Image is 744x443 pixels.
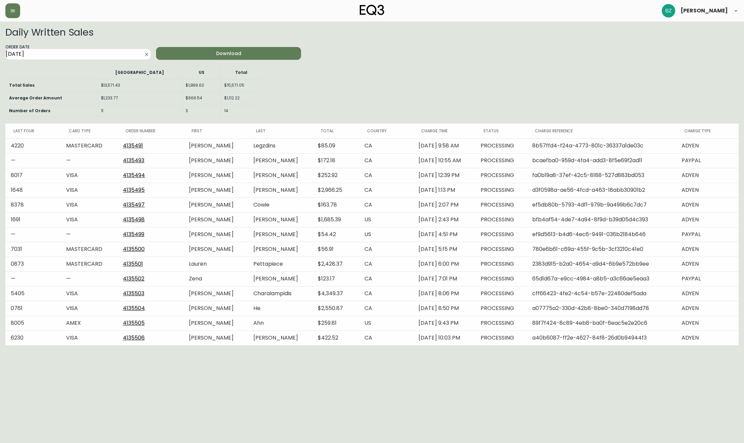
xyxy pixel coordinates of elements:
[61,138,117,153] td: MASTERCARD
[676,124,739,138] th: Charge Type
[312,227,359,242] td: $54.42
[475,316,527,330] td: PROCESSING
[5,301,61,316] td: 0761
[527,212,676,227] td: bfb4af54-4de7-4a94-8f9d-b39d05d4c393
[475,227,527,242] td: PROCESSING
[662,4,675,17] img: 603957c962080f772e6770b96f84fb5c
[5,227,61,242] td: —
[360,5,385,15] img: logo
[359,330,413,345] td: CA
[312,286,359,301] td: $4,349.37
[123,142,143,149] a: 4135491
[98,92,182,104] td: $1,233.77
[413,183,475,197] td: [DATE] 1:13 PM
[184,153,248,168] td: [PERSON_NAME]
[183,92,220,104] td: $666.54
[61,227,117,242] td: —
[413,153,475,168] td: [DATE] 10:55 AM
[359,242,413,257] td: CA
[123,260,143,268] a: 4135501
[248,301,312,316] td: He
[527,271,676,286] td: 65d1d67a-e9cc-4984-a8b5-a3c66ae5eaa3
[413,271,475,286] td: [DATE] 7:01 PM
[527,138,676,153] td: 8b57ffd4-f24a-4773-801c-36337a1de03c
[248,168,312,183] td: [PERSON_NAME]
[98,105,182,117] td: 11
[183,67,220,79] th: US
[248,257,312,271] td: Pettapiece
[61,183,117,197] td: VISA
[312,183,359,197] td: $2,966.25
[312,316,359,330] td: $259.81
[475,138,527,153] td: PROCESSING
[5,49,140,60] input: mm/dd/yyyy
[312,153,359,168] td: $172.18
[359,301,413,316] td: CA
[184,168,248,183] td: [PERSON_NAME]
[359,257,413,271] td: CA
[184,138,248,153] td: [PERSON_NAME]
[413,316,475,330] td: [DATE] 9:43 PM
[359,168,413,183] td: CA
[676,212,739,227] td: ADYEN
[248,153,312,168] td: [PERSON_NAME]
[123,319,145,327] a: 4135505
[676,183,739,197] td: ADYEN
[676,242,739,257] td: ADYEN
[359,197,413,212] td: CA
[359,124,413,138] th: Country
[123,201,145,209] a: 4135497
[359,286,413,301] td: CA
[248,227,312,242] td: [PERSON_NAME]
[98,79,182,91] td: $13,571.43
[221,92,261,104] td: $1,112.22
[413,168,475,183] td: [DATE] 12:39 PM
[123,275,144,282] a: 4135502
[123,304,145,312] a: 4135504
[312,271,359,286] td: $123.17
[221,105,261,117] td: 14
[527,183,676,197] td: d3f0598a-ae56-4fcd-a463-18abb30901b2
[5,124,61,138] th: Last Four
[221,67,261,79] th: Total
[61,257,117,271] td: MASTERCARD
[312,197,359,212] td: $163.78
[413,197,475,212] td: [DATE] 2:07 PM
[676,271,739,286] td: PAYPAL
[184,286,248,301] td: [PERSON_NAME]
[676,257,739,271] td: ADYEN
[359,183,413,197] td: CA
[475,124,527,138] th: Status
[413,227,475,242] td: [DATE] 4:51 PM
[9,82,35,88] b: Total Sales
[676,138,739,153] td: ADYEN
[5,27,452,38] h2: Daily Written Sales
[156,47,301,60] button: Download
[5,153,61,168] td: —
[123,186,145,194] a: 4135495
[5,212,61,227] td: 1691
[123,245,145,253] a: 4135500
[9,95,62,101] b: Average Order Amount
[527,286,676,301] td: cff66423-4fe2-4c54-b57e-22480def5ada
[221,79,261,91] td: $15,571.05
[248,330,312,345] td: [PERSON_NAME]
[184,257,248,271] td: Lauren
[475,212,527,227] td: PROCESSING
[248,138,312,153] td: Legzdins
[248,242,312,257] td: [PERSON_NAME]
[312,242,359,257] td: $56.91
[184,197,248,212] td: [PERSON_NAME]
[676,301,739,316] td: ADYEN
[413,257,475,271] td: [DATE] 6:00 PM
[5,242,61,257] td: 7031
[413,330,475,345] td: [DATE] 10:03 PM
[527,301,676,316] td: a07775a2-330d-42b8-8be0-340d7198dd78
[123,216,145,223] a: 4135498
[123,171,145,179] a: 4135494
[184,183,248,197] td: [PERSON_NAME]
[527,168,676,183] td: fa0b19a8-37ef-42c5-8188-527d883bd053
[123,157,144,164] a: 4135493
[359,316,413,330] td: US
[184,242,248,257] td: [PERSON_NAME]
